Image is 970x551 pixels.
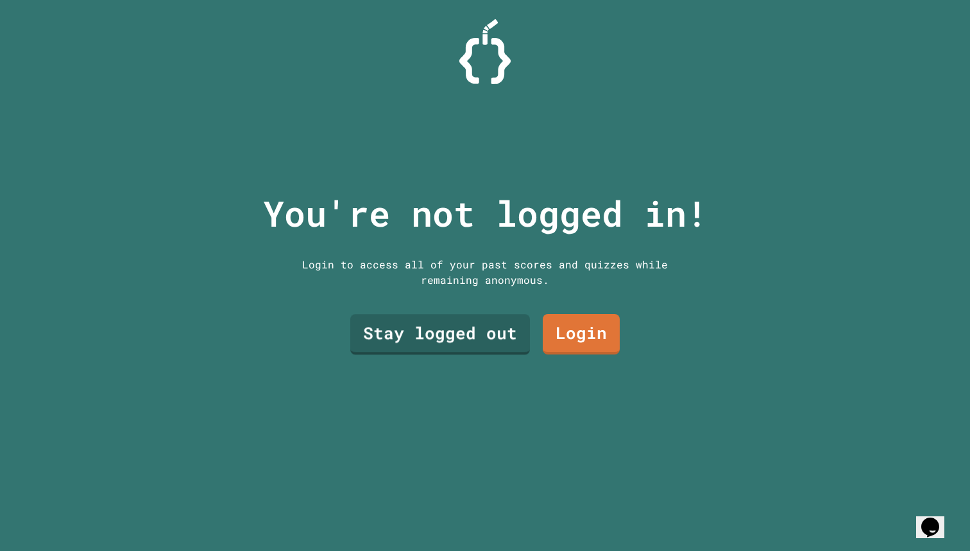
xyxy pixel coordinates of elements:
img: Logo.svg [459,19,511,84]
p: You're not logged in! [263,187,708,240]
a: Stay logged out [350,314,530,354]
iframe: chat widget [916,500,957,538]
div: Login to access all of your past scores and quizzes while remaining anonymous. [293,257,677,288]
a: Login [543,314,620,354]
